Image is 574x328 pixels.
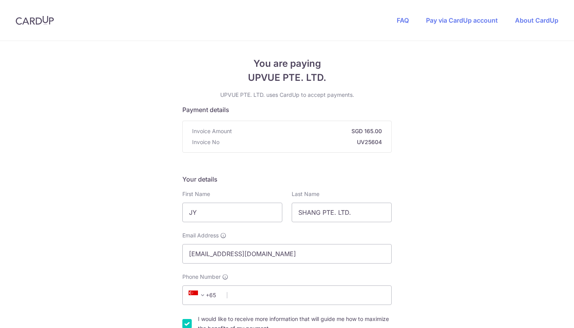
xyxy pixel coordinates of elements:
[223,138,382,146] strong: UV25604
[515,16,558,24] a: About CardUp
[182,57,392,71] span: You are paying
[235,127,382,135] strong: SGD 165.00
[182,105,392,114] h5: Payment details
[292,203,392,222] input: Last name
[182,91,392,99] p: UPVUE PTE. LTD. uses CardUp to accept payments.
[292,190,319,198] label: Last Name
[182,71,392,85] span: UPVUE PTE. LTD.
[182,190,210,198] label: First Name
[182,273,221,281] span: Phone Number
[182,232,219,239] span: Email Address
[189,291,207,300] span: +65
[182,203,282,222] input: First name
[192,127,232,135] span: Invoice Amount
[16,16,54,25] img: CardUp
[426,16,498,24] a: Pay via CardUp account
[182,244,392,264] input: Email address
[397,16,409,24] a: FAQ
[192,138,219,146] span: Invoice No
[186,291,221,300] span: +65
[182,175,392,184] h5: Your details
